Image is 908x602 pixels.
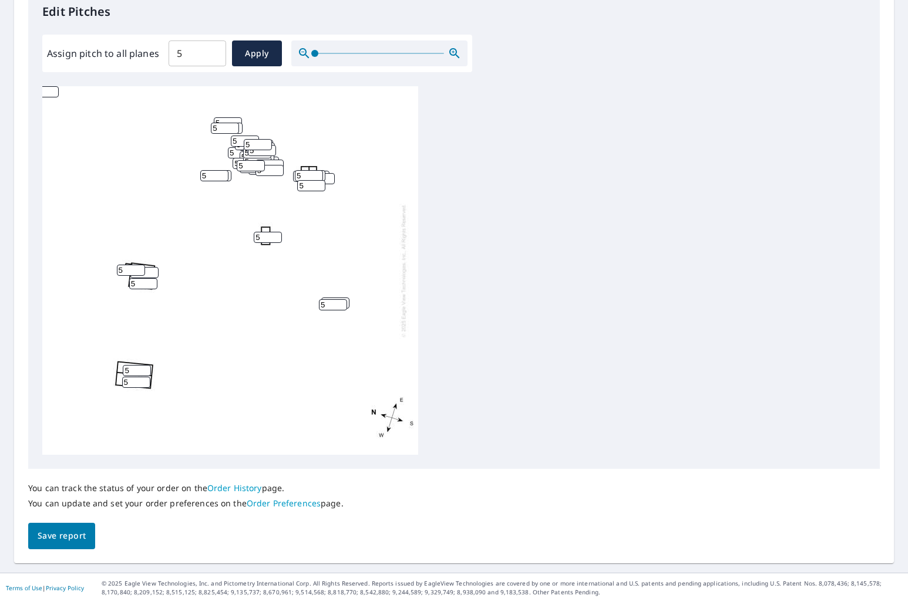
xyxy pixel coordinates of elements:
p: | [6,584,84,591]
a: Order Preferences [247,498,321,509]
p: © 2025 Eagle View Technologies, Inc. and Pictometry International Corp. All Rights Reserved. Repo... [102,579,902,597]
span: Save report [38,529,86,543]
a: Terms of Use [6,584,42,592]
p: You can track the status of your order on the page. [28,483,344,493]
input: 00.0 [169,37,226,70]
a: Order History [207,482,262,493]
span: Apply [241,46,273,61]
p: Edit Pitches [42,3,866,21]
button: Save report [28,523,95,549]
label: Assign pitch to all planes [47,46,159,60]
p: You can update and set your order preferences on the page. [28,498,344,509]
a: Privacy Policy [46,584,84,592]
button: Apply [232,40,282,66]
